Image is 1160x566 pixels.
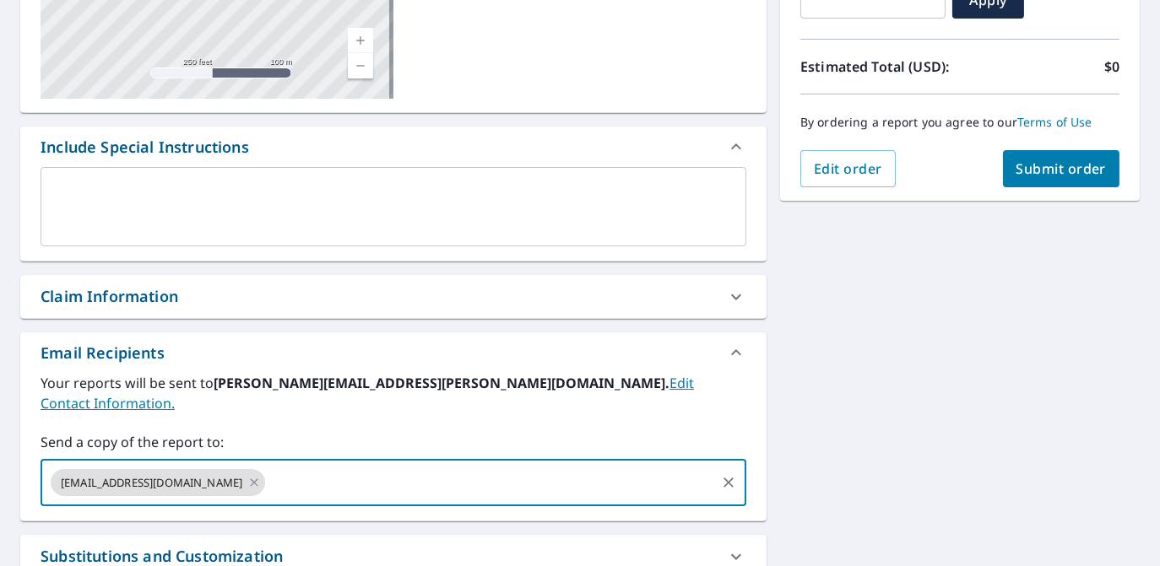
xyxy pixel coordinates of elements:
button: Clear [717,471,740,494]
button: Submit order [1003,150,1120,187]
div: Email Recipients [41,342,165,364]
span: [EMAIL_ADDRESS][DOMAIN_NAME] [51,475,252,491]
span: Submit order [1016,159,1107,178]
a: Terms of Use [1017,114,1092,130]
a: Current Level 17, Zoom Out [348,53,373,78]
b: [PERSON_NAME][EMAIL_ADDRESS][PERSON_NAME][DOMAIN_NAME]. [214,374,669,392]
div: [EMAIL_ADDRESS][DOMAIN_NAME] [51,469,265,496]
p: $0 [1104,57,1119,77]
div: Claim Information [41,285,178,308]
a: Current Level 17, Zoom In [348,28,373,53]
label: Send a copy of the report to: [41,432,746,452]
div: Include Special Instructions [41,136,249,159]
p: Estimated Total (USD): [800,57,960,77]
label: Your reports will be sent to [41,373,746,413]
span: Edit order [814,159,882,178]
div: Email Recipients [20,332,767,373]
div: Claim Information [20,275,767,318]
p: By ordering a report you agree to our [800,115,1119,130]
div: Include Special Instructions [20,127,767,167]
button: Edit order [800,150,896,187]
